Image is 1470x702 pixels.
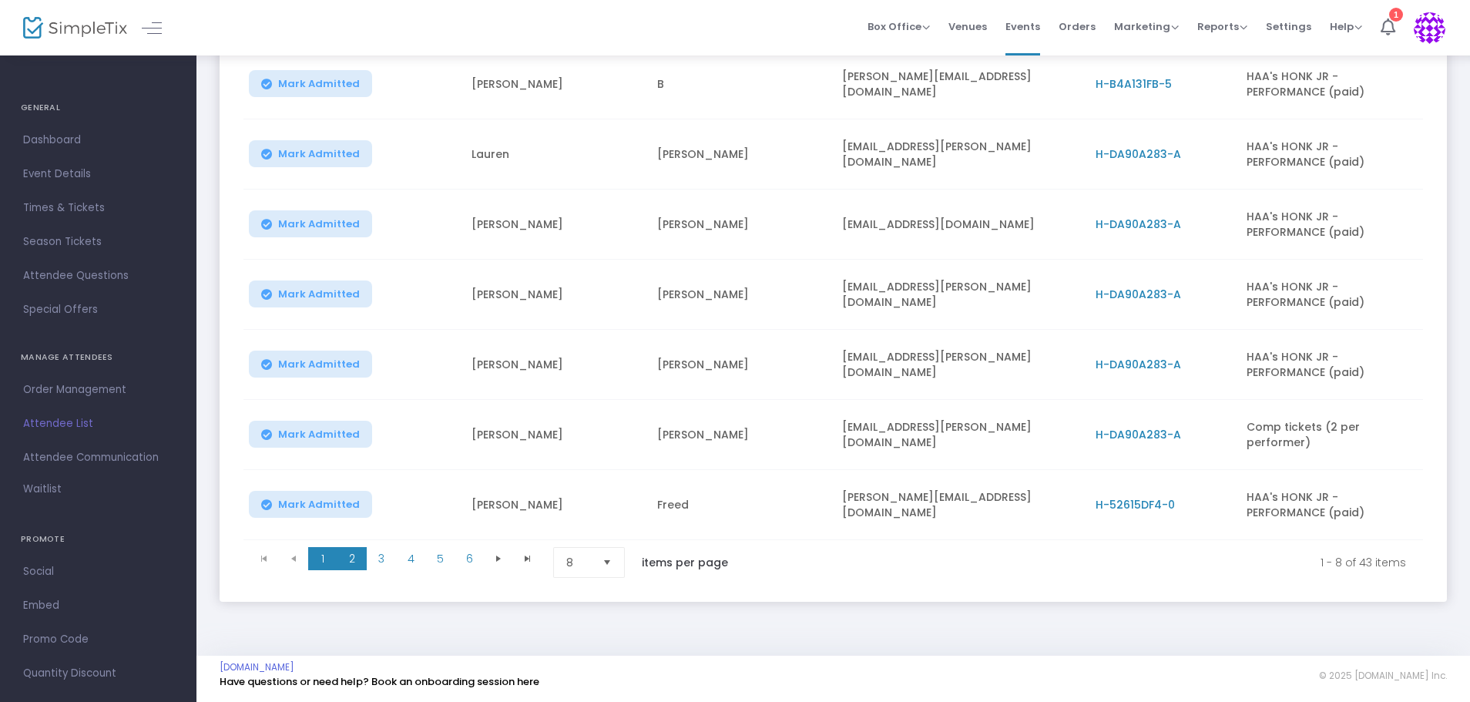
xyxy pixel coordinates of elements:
[23,663,173,684] span: Quantity Discount
[522,553,534,565] span: Go to the last page
[23,448,173,468] span: Attendee Communication
[220,661,294,673] a: [DOMAIN_NAME]
[1237,400,1423,470] td: Comp tickets (2 per performer)
[23,380,173,400] span: Order Management
[278,218,360,230] span: Mark Admitted
[249,280,372,307] button: Mark Admitted
[425,547,455,570] span: Page 5
[1005,7,1040,46] span: Events
[337,547,367,570] span: Page 2
[868,19,930,34] span: Box Office
[462,330,648,400] td: [PERSON_NAME]
[220,674,539,689] a: Have questions or need help? Book an onboarding session here
[23,198,173,218] span: Times & Tickets
[833,190,1086,260] td: [EMAIL_ADDRESS][DOMAIN_NAME]
[1096,76,1172,92] span: H-B4A131FB-5
[1096,427,1181,442] span: H-DA90A283-A
[1237,49,1423,119] td: HAA's HONK JR - PERFORMANCE (paid)
[23,414,173,434] span: Attendee List
[1096,146,1181,162] span: H-DA90A283-A
[23,266,173,286] span: Attendee Questions
[648,400,834,470] td: [PERSON_NAME]
[648,119,834,190] td: [PERSON_NAME]
[249,491,372,518] button: Mark Admitted
[249,210,372,237] button: Mark Admitted
[462,49,648,119] td: [PERSON_NAME]
[948,7,987,46] span: Venues
[1114,19,1179,34] span: Marketing
[648,190,834,260] td: [PERSON_NAME]
[833,400,1086,470] td: [EMAIL_ADDRESS][PERSON_NAME][DOMAIN_NAME]
[462,260,648,330] td: [PERSON_NAME]
[1059,7,1096,46] span: Orders
[1389,8,1403,22] div: 1
[833,260,1086,330] td: [EMAIL_ADDRESS][PERSON_NAME][DOMAIN_NAME]
[1096,497,1175,512] span: H-52615DF4-0
[648,470,834,540] td: Freed
[1319,670,1447,682] span: © 2025 [DOMAIN_NAME] Inc.
[23,232,173,252] span: Season Tickets
[1237,470,1423,540] td: HAA's HONK JR - PERFORMANCE (paid)
[23,130,173,150] span: Dashboard
[462,119,648,190] td: Lauren
[455,547,484,570] span: Page 6
[249,140,372,167] button: Mark Admitted
[308,547,337,570] span: Page 1
[1237,119,1423,190] td: HAA's HONK JR - PERFORMANCE (paid)
[23,482,62,497] span: Waitlist
[1197,19,1247,34] span: Reports
[249,351,372,378] button: Mark Admitted
[833,330,1086,400] td: [EMAIL_ADDRESS][PERSON_NAME][DOMAIN_NAME]
[396,547,425,570] span: Page 4
[513,547,542,570] span: Go to the last page
[23,300,173,320] span: Special Offers
[278,78,360,90] span: Mark Admitted
[278,148,360,160] span: Mark Admitted
[278,499,360,511] span: Mark Admitted
[278,428,360,441] span: Mark Admitted
[23,630,173,650] span: Promo Code
[492,553,505,565] span: Go to the next page
[596,548,618,577] button: Select
[648,49,834,119] td: B
[23,596,173,616] span: Embed
[462,190,648,260] td: [PERSON_NAME]
[833,119,1086,190] td: [EMAIL_ADDRESS][PERSON_NAME][DOMAIN_NAME]
[484,547,513,570] span: Go to the next page
[1330,19,1362,34] span: Help
[1096,287,1181,302] span: H-DA90A283-A
[249,421,372,448] button: Mark Admitted
[23,164,173,184] span: Event Details
[462,400,648,470] td: [PERSON_NAME]
[1096,357,1181,372] span: H-DA90A283-A
[1237,190,1423,260] td: HAA's HONK JR - PERFORMANCE (paid)
[648,330,834,400] td: [PERSON_NAME]
[23,562,173,582] span: Social
[21,92,176,123] h4: GENERAL
[760,547,1406,578] kendo-pager-info: 1 - 8 of 43 items
[1237,260,1423,330] td: HAA's HONK JR - PERFORMANCE (paid)
[367,547,396,570] span: Page 3
[833,470,1086,540] td: [PERSON_NAME][EMAIL_ADDRESS][DOMAIN_NAME]
[566,555,590,570] span: 8
[1096,217,1181,232] span: H-DA90A283-A
[642,555,728,570] label: items per page
[278,288,360,301] span: Mark Admitted
[1266,7,1311,46] span: Settings
[1237,330,1423,400] td: HAA's HONK JR - PERFORMANCE (paid)
[462,470,648,540] td: [PERSON_NAME]
[249,70,372,97] button: Mark Admitted
[21,342,176,373] h4: MANAGE ATTENDEES
[833,49,1086,119] td: [PERSON_NAME][EMAIL_ADDRESS][DOMAIN_NAME]
[21,524,176,555] h4: PROMOTE
[648,260,834,330] td: [PERSON_NAME]
[278,358,360,371] span: Mark Admitted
